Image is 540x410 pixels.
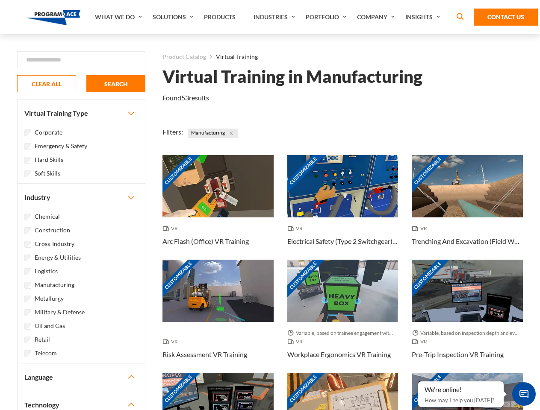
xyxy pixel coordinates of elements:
button: Industry [18,184,145,211]
input: Logistics [24,268,31,275]
input: Construction [24,227,31,234]
input: Chemical [24,214,31,220]
a: Customizable Thumbnail - Workplace Ergonomics VR Training Variable, based on trainee engagement w... [287,260,398,373]
button: Language [18,363,145,391]
h3: Workplace Ergonomics VR Training [287,349,391,360]
label: Oil and Gas [35,321,65,331]
input: Cross-Industry [24,241,31,248]
input: Hard Skills [24,157,31,164]
nav: breadcrumb [162,51,523,62]
label: Hard Skills [35,155,63,164]
span: VR [412,337,431,346]
label: Cross-Industry [35,239,74,249]
a: Product Catalog [162,51,206,62]
label: Chemical [35,212,60,221]
input: Soft Skills [24,170,31,177]
input: Telecom [24,350,31,357]
span: Variable, based on inspection depth and event interaction. [412,329,523,337]
input: Retail [24,337,31,343]
li: Virtual Training [206,51,258,62]
input: Corporate [24,129,31,136]
label: Logistics [35,266,58,276]
a: Customizable Thumbnail - Arc Flash (Office) VR Training VR Arc Flash (Office) VR Training [162,155,274,260]
span: Filters: [162,128,183,136]
a: Customizable Thumbnail - Risk Assessment VR Training VR Risk Assessment VR Training [162,260,274,373]
span: Chat Widget [512,382,536,406]
h1: Virtual Training in Manufacturing [162,69,422,84]
label: Corporate [35,128,62,137]
p: Found results [162,93,209,103]
span: Manufacturing [188,129,238,138]
input: Metallurgy [24,296,31,302]
button: Virtual Training Type [18,100,145,127]
span: VR [162,224,181,233]
label: Retail [35,335,50,344]
button: Close [227,129,236,138]
label: Energy & Utilities [35,253,81,262]
div: We're online! [425,386,497,394]
h3: Risk Assessment VR Training [162,349,247,360]
span: VR [287,337,306,346]
label: Soft Skills [35,169,60,178]
span: VR [287,224,306,233]
label: Construction [35,225,70,235]
p: How may I help you [DATE]? [425,395,497,405]
input: Manufacturing [24,282,31,289]
img: Program-Ace [27,10,81,25]
span: VR [162,337,181,346]
input: Oil and Gas [24,323,31,330]
input: Military & Defense [24,309,31,316]
span: Variable, based on trainee engagement with exercises. [287,329,398,337]
label: Telecom [35,348,57,358]
input: Energy & Utilities [24,255,31,261]
h3: Pre-Trip Inspection VR Training [412,349,504,360]
button: CLEAR ALL [17,75,76,92]
a: Customizable Thumbnail - Trenching And Excavation (Field Work) VR Training VR Trenching And Excav... [412,155,523,260]
label: Military & Defense [35,307,85,317]
label: Metallurgy [35,294,64,303]
h3: Arc Flash (Office) VR Training [162,236,249,246]
label: Manufacturing [35,280,74,290]
em: 53 [181,94,189,102]
span: VR [412,224,431,233]
input: Emergency & Safety [24,143,31,150]
a: Contact Us [474,9,538,26]
h3: Electrical Safety (Type 2 Switchgear) VR Training [287,236,398,246]
a: Customizable Thumbnail - Electrical Safety (Type 2 Switchgear) VR Training VR Electrical Safety (... [287,155,398,260]
label: Emergency & Safety [35,141,87,151]
a: Customizable Thumbnail - Pre-Trip Inspection VR Training Variable, based on inspection depth and ... [412,260,523,373]
h3: Trenching And Excavation (Field Work) VR Training [412,236,523,246]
